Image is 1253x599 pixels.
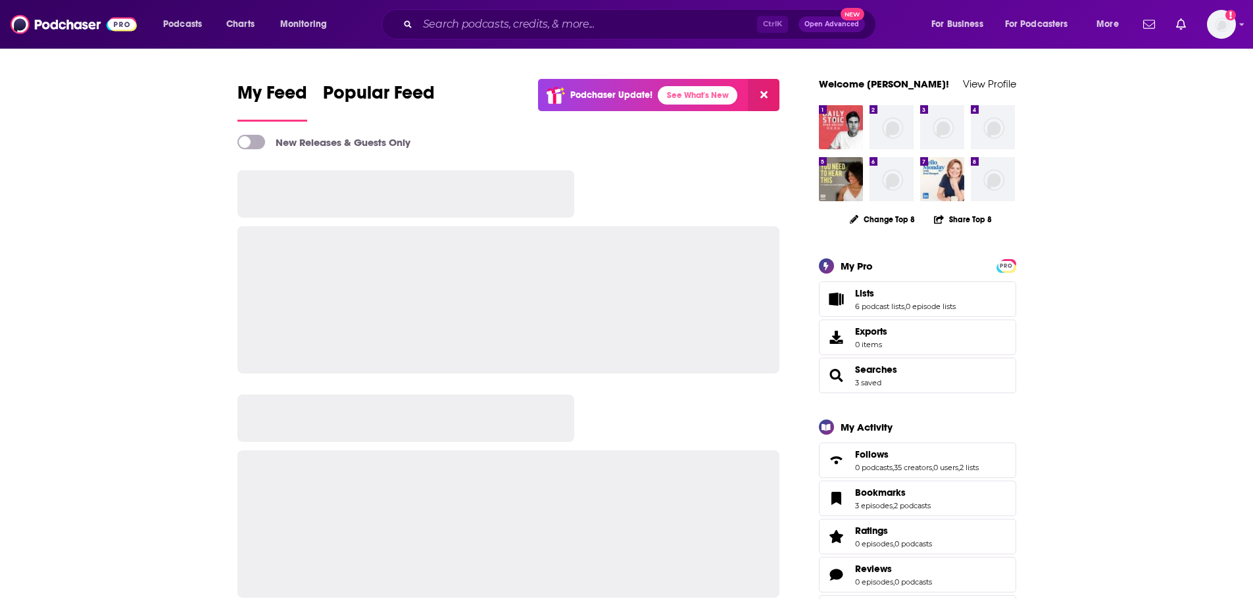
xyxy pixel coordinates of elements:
[823,328,850,347] span: Exports
[819,481,1016,516] span: Bookmarks
[894,463,932,472] a: 35 creators
[904,302,906,311] span: ,
[971,105,1015,149] img: missing-image.png
[841,421,893,433] div: My Activity
[823,565,850,584] a: Reviews
[855,325,887,337] span: Exports
[920,157,964,201] img: Hello Monday with Jessi Hempel
[570,89,652,101] p: Podchaser Update!
[932,463,933,472] span: ,
[819,519,1016,554] span: Ratings
[823,290,850,308] a: Lists
[855,378,881,387] a: 3 saved
[823,451,850,469] a: Follows
[237,82,307,112] span: My Feed
[855,487,906,498] span: Bookmarks
[823,366,850,385] a: Searches
[819,443,1016,478] span: Follows
[842,211,923,228] button: Change Top 8
[922,14,1000,35] button: open menu
[841,8,864,20] span: New
[819,281,1016,317] span: Lists
[958,463,960,472] span: ,
[1207,10,1236,39] button: Show profile menu
[218,14,262,35] a: Charts
[823,527,850,546] a: Ratings
[893,577,895,587] span: ,
[963,78,1016,90] a: View Profile
[893,539,895,548] span: ,
[280,15,327,34] span: Monitoring
[819,320,1016,355] a: Exports
[855,448,979,460] a: Follows
[1005,15,1068,34] span: For Podcasters
[823,489,850,508] a: Bookmarks
[11,12,137,37] img: Podchaser - Follow, Share and Rate Podcasts
[855,448,889,460] span: Follows
[226,15,255,34] span: Charts
[1225,10,1236,20] svg: Email not verified
[798,16,865,32] button: Open AdvancedNew
[658,86,737,105] a: See What's New
[1207,10,1236,39] span: Logged in as tgilbride
[855,525,888,537] span: Ratings
[819,358,1016,393] span: Searches
[1096,15,1119,34] span: More
[895,577,932,587] a: 0 podcasts
[855,487,931,498] a: Bookmarks
[757,16,788,33] span: Ctrl K
[819,557,1016,592] span: Reviews
[323,82,435,122] a: Popular Feed
[855,340,887,349] span: 0 items
[998,260,1014,270] a: PRO
[855,463,893,472] a: 0 podcasts
[154,14,219,35] button: open menu
[1087,14,1135,35] button: open menu
[893,463,894,472] span: ,
[998,261,1014,271] span: PRO
[855,287,956,299] a: Lists
[819,105,863,149] img: The Daily Stoic
[163,15,202,34] span: Podcasts
[1138,13,1160,36] a: Show notifications dropdown
[1171,13,1191,36] a: Show notifications dropdown
[894,501,931,510] a: 2 podcasts
[855,539,893,548] a: 0 episodes
[933,206,993,232] button: Share Top 8
[237,135,410,149] a: New Releases & Guests Only
[971,157,1015,201] img: missing-image.png
[855,563,892,575] span: Reviews
[893,501,894,510] span: ,
[870,157,914,201] img: missing-image.png
[906,302,956,311] a: 0 episode lists
[394,9,889,39] div: Search podcasts, credits, & more...
[237,82,307,122] a: My Feed
[931,15,983,34] span: For Business
[841,260,873,272] div: My Pro
[323,82,435,112] span: Popular Feed
[870,105,914,149] img: missing-image.png
[855,525,932,537] a: Ratings
[804,21,859,28] span: Open Advanced
[933,463,958,472] a: 0 users
[819,78,949,90] a: Welcome [PERSON_NAME]!
[855,302,904,311] a: 6 podcast lists
[855,287,874,299] span: Lists
[855,364,897,375] a: Searches
[895,539,932,548] a: 0 podcasts
[819,157,863,201] img: You Need to Hear This with Nedra Tawwab
[418,14,757,35] input: Search podcasts, credits, & more...
[855,577,893,587] a: 0 episodes
[960,463,979,472] a: 2 lists
[855,501,893,510] a: 3 episodes
[1207,10,1236,39] img: User Profile
[855,563,932,575] a: Reviews
[920,105,964,149] img: missing-image.png
[996,14,1087,35] button: open menu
